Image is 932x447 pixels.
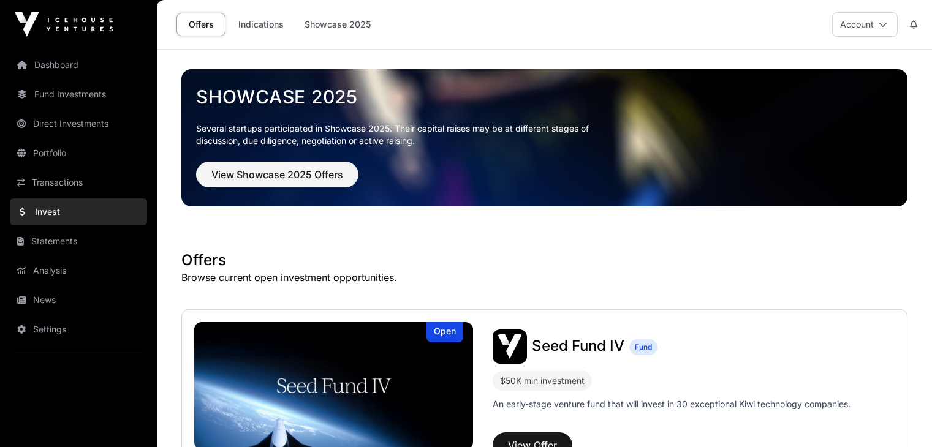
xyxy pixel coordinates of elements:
a: News [10,287,147,314]
a: Settings [10,316,147,343]
a: Showcase 2025 [196,86,893,108]
p: Several startups participated in Showcase 2025. Their capital raises may be at different stages o... [196,122,608,147]
span: Seed Fund IV [532,337,624,355]
span: View Showcase 2025 Offers [211,167,343,182]
a: View Showcase 2025 Offers [196,174,358,186]
img: Seed Fund IV [493,329,527,364]
img: Showcase 2025 [181,69,907,206]
span: Fund [635,342,652,352]
button: Account [832,12,898,37]
button: View Showcase 2025 Offers [196,162,358,187]
a: Fund Investments [10,81,147,108]
a: Statements [10,228,147,255]
a: Direct Investments [10,110,147,137]
a: Showcase 2025 [297,13,379,36]
img: Icehouse Ventures Logo [15,12,113,37]
a: Invest [10,198,147,225]
p: Browse current open investment opportunities. [181,270,907,285]
a: Portfolio [10,140,147,167]
a: Analysis [10,257,147,284]
div: $50K min investment [493,371,592,391]
a: Transactions [10,169,147,196]
div: Open [426,322,463,342]
a: Seed Fund IV [532,339,624,355]
a: Offers [176,13,225,36]
a: Dashboard [10,51,147,78]
h1: Offers [181,250,907,270]
div: $50K min investment [500,374,585,388]
p: An early-stage venture fund that will invest in 30 exceptional Kiwi technology companies. [493,398,851,410]
a: Indications [230,13,292,36]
